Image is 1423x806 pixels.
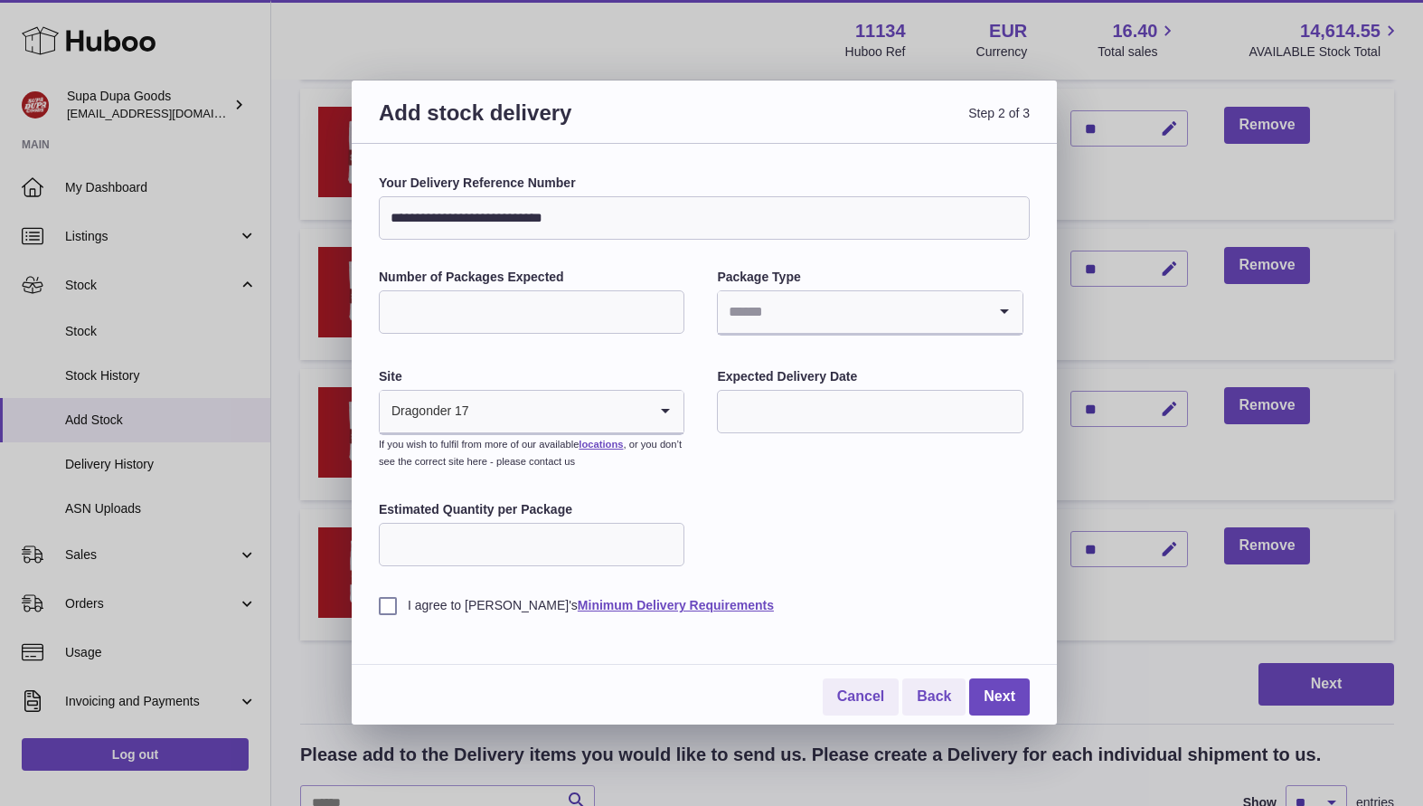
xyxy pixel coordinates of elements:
[380,391,470,432] span: Dragonder 17
[969,678,1030,716] a: Next
[902,678,966,716] a: Back
[717,269,1022,286] label: Package Type
[379,175,1030,192] label: Your Delivery Reference Number
[704,99,1030,148] span: Step 2 of 3
[579,439,623,450] a: locations
[718,291,1022,335] div: Search for option
[379,269,684,286] label: Number of Packages Expected
[718,291,985,333] input: Search for option
[380,391,683,434] div: Search for option
[823,678,899,716] a: Cancel
[379,501,684,518] label: Estimated Quantity per Package
[578,598,774,612] a: Minimum Delivery Requirements
[379,439,682,467] small: If you wish to fulfil from more of our available , or you don’t see the correct site here - pleas...
[379,99,704,148] h3: Add stock delivery
[379,597,1030,614] label: I agree to [PERSON_NAME]'s
[470,391,648,432] input: Search for option
[717,368,1022,385] label: Expected Delivery Date
[379,368,684,385] label: Site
